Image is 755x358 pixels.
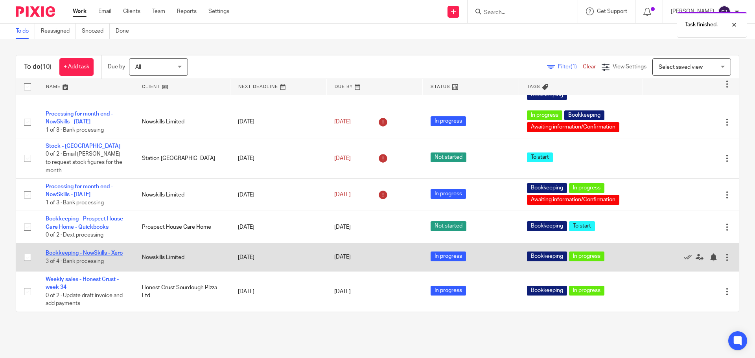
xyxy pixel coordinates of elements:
span: Awaiting information/Confirmation [527,122,619,132]
h1: To do [24,63,52,71]
a: Bookkeeping - Prospect House Care Home - Quickbooks [46,216,123,229]
td: Nowskills Limited [134,179,230,211]
a: Settings [208,7,229,15]
span: Bookkeeping [527,252,567,261]
a: Team [152,7,165,15]
span: Not started [431,221,466,231]
td: Nowskills Limited [134,243,230,271]
span: [DATE] [334,289,351,294]
span: In progress [431,116,466,126]
a: Reports [177,7,197,15]
span: In progress [431,286,466,296]
a: Bookkeeping - NowSkills - Xero [46,250,123,256]
a: Done [116,24,135,39]
img: Pixie [16,6,55,17]
span: [DATE] [334,119,351,125]
span: All [135,64,141,70]
span: [DATE] [334,255,351,260]
span: Bookkeeping [527,221,567,231]
a: To do [16,24,35,39]
span: 1 of 3 · Bank processing [46,127,104,133]
p: Due by [108,63,125,71]
a: Clients [123,7,140,15]
span: View Settings [613,64,646,70]
span: In progress [569,183,604,193]
td: [DATE] [230,271,326,311]
a: Processing for month end - NowSkills - [DATE] [46,111,113,125]
td: Station [GEOGRAPHIC_DATA] [134,138,230,179]
a: Processing for month end - NowSkills - [DATE] [46,184,113,197]
a: Email [98,7,111,15]
span: 0 of 2 · Update draft invoice and add payments [46,293,123,307]
a: Stock - [GEOGRAPHIC_DATA] [46,143,120,149]
td: [DATE] [230,138,326,179]
img: svg%3E [718,6,731,18]
p: Task finished. [685,21,718,29]
span: 1 of 3 · Bank processing [46,200,104,206]
span: 3 of 4 · Bank processing [46,259,104,264]
span: Not started [431,152,466,162]
span: [DATE] [334,156,351,161]
td: Honest Crust Sourdough Pizza Ltd [134,271,230,311]
span: Bookkeeping [527,90,567,100]
span: (1) [571,64,577,70]
span: 0 of 2 · Email [PERSON_NAME] to request stock figures for the month [46,152,122,173]
td: [DATE] [230,179,326,211]
td: Nowskills Limited [134,106,230,138]
span: In progress [431,252,466,261]
a: Mark as done [684,253,696,261]
a: Snoozed [82,24,110,39]
a: Reassigned [41,24,76,39]
span: In progress [569,286,604,296]
span: 0 of 2 · Dext processing [46,232,103,238]
span: Select saved view [659,64,703,70]
span: (10) [41,64,52,70]
a: Clear [583,64,596,70]
span: In progress [431,189,466,199]
span: Filter [558,64,583,70]
span: [DATE] [334,192,351,198]
span: Tags [527,84,540,89]
span: Bookkeeping [564,110,604,120]
td: [DATE] [230,211,326,243]
span: Bookkeeping [527,286,567,296]
span: To start [527,152,553,162]
a: + Add task [59,58,94,76]
span: [DATE] [334,224,351,230]
a: Work [73,7,87,15]
td: Prospect House Care Home [134,211,230,243]
td: [DATE] [230,243,326,271]
span: Awaiting information/Confirmation [527,195,619,205]
span: To start [569,221,595,231]
span: In progress [527,110,562,120]
span: Bookkeeping [527,183,567,193]
span: In progress [569,252,604,261]
td: [DATE] [230,106,326,138]
a: Weekly sales - Honest Crust - week 34 [46,277,119,290]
